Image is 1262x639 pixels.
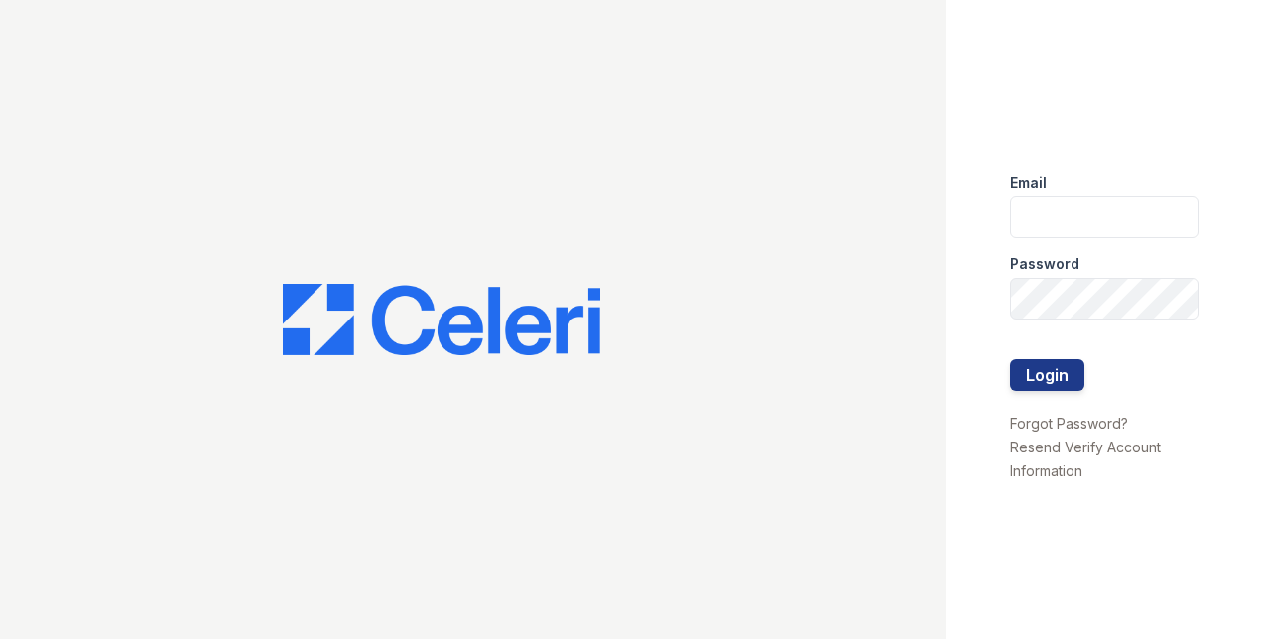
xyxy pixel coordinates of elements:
a: Forgot Password? [1010,415,1128,432]
label: Email [1010,173,1047,192]
button: Login [1010,359,1084,391]
label: Password [1010,254,1079,274]
img: CE_Logo_Blue-a8612792a0a2168367f1c8372b55b34899dd931a85d93a1a3d3e32e68fde9ad4.png [283,284,600,355]
a: Resend Verify Account Information [1010,439,1161,479]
